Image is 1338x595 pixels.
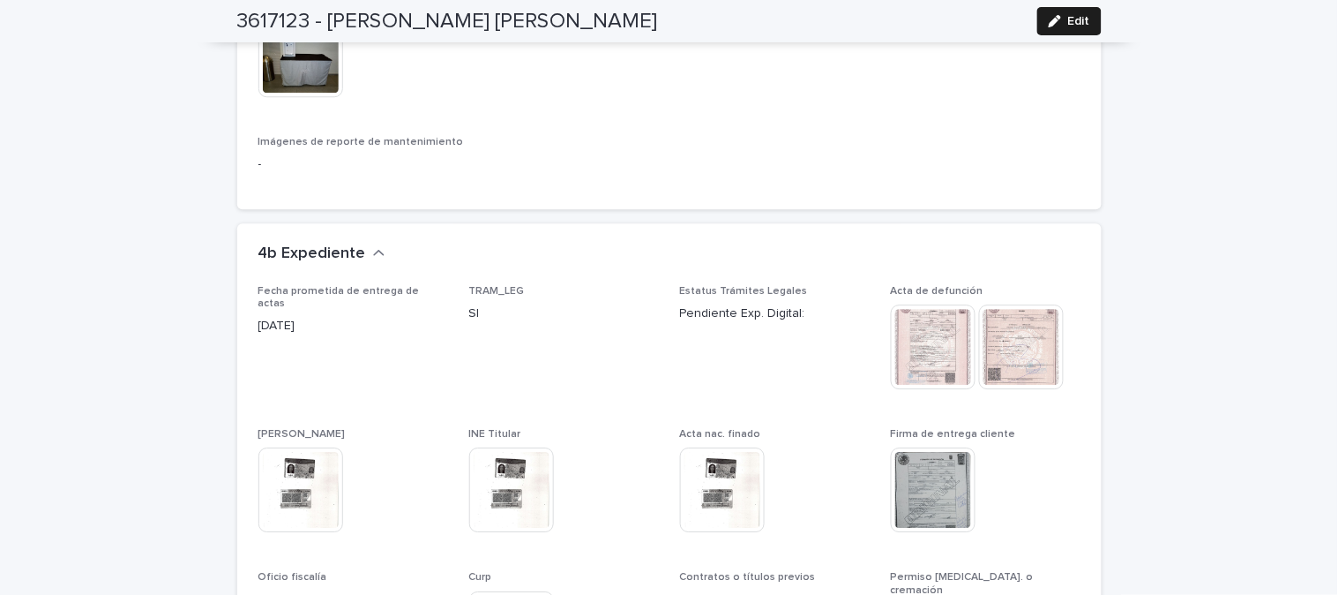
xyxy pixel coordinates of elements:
p: Pendiente Exp. Digital: [680,305,870,323]
span: Edit [1068,15,1090,27]
button: Edit [1037,7,1102,35]
button: 4b Expediente [258,245,385,264]
span: INE Titular [469,429,521,440]
span: Imágenes de reporte de mantenimiento [258,137,464,147]
span: Permiso [MEDICAL_DATA]. o cremación [891,572,1034,595]
p: [DATE] [258,317,448,335]
span: TRAM_LEG [469,286,525,297]
span: Contratos o títulos previos [680,572,816,583]
span: [PERSON_NAME] [258,429,346,440]
span: Estatus Trámites Legales [680,286,808,297]
span: Acta nac. finado [680,429,761,440]
p: SI [469,305,659,323]
span: Acta de defunción [891,286,983,297]
h2: 3617123 - [PERSON_NAME] [PERSON_NAME] [237,9,658,34]
p: - [258,155,519,174]
span: Firma de entrega cliente [891,429,1016,440]
span: Fecha prometida de entrega de actas [258,286,420,309]
span: Oficio fiscalía [258,572,327,583]
span: Curp [469,572,492,583]
h2: 4b Expediente [258,245,366,264]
